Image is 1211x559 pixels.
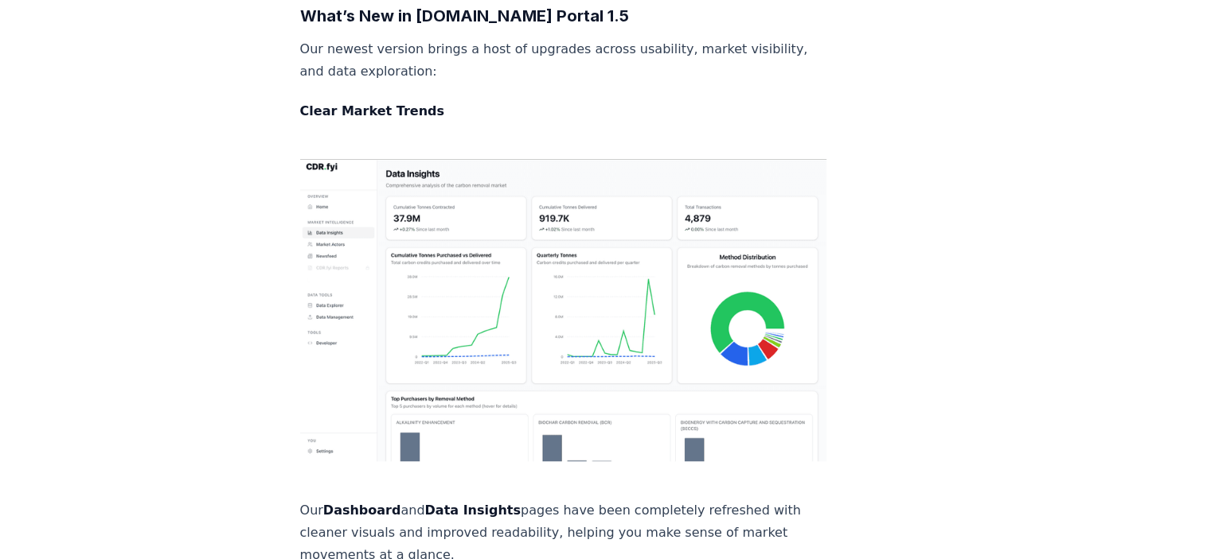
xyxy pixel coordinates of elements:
strong: Data Insights [425,503,521,518]
strong: Clear Market Trends [300,103,445,118]
p: Our newest version brings a host of upgrades across usability, market visibility, and data explor... [300,38,827,83]
strong: Dashboard [323,503,401,518]
img: blog post image [300,159,827,461]
strong: What’s New in [DOMAIN_NAME] Portal 1.5 [300,6,629,25]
